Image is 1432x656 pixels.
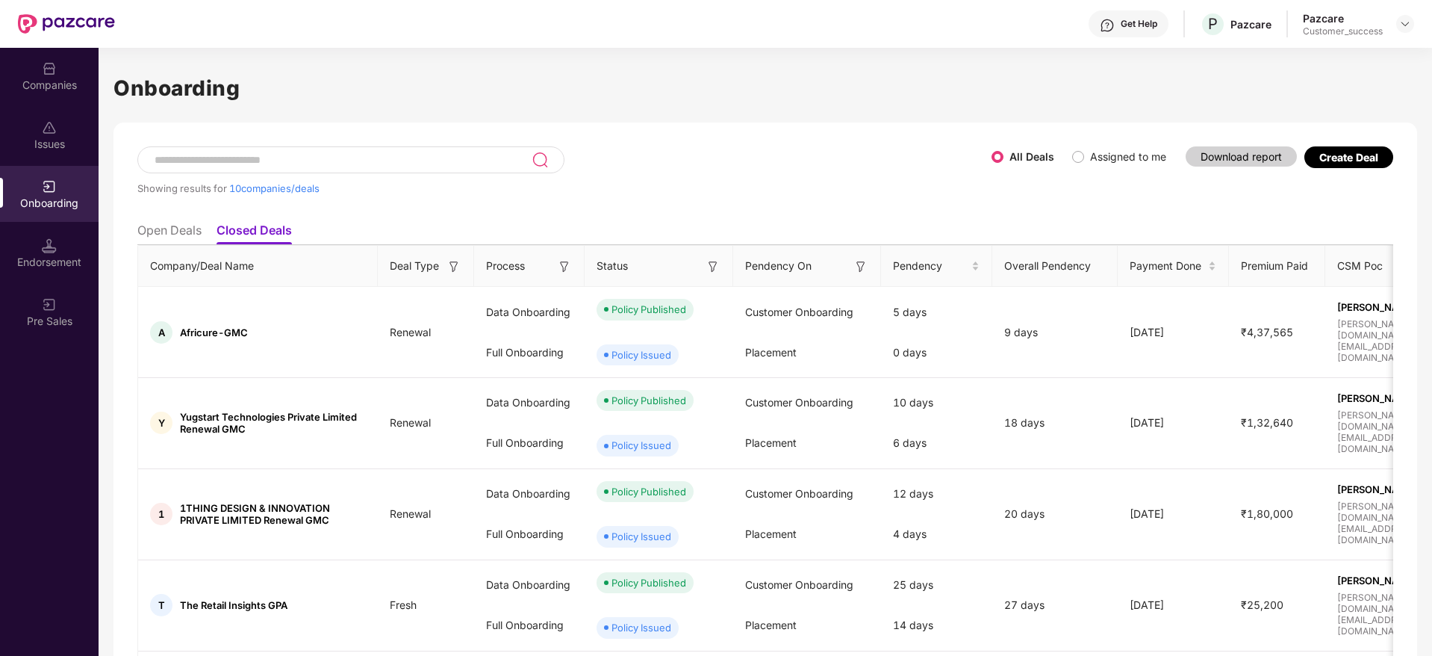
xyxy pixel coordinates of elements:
div: Y [150,412,172,434]
div: Policy Issued [611,620,671,635]
span: Placement [745,436,797,449]
div: [DATE] [1118,506,1229,522]
span: Pendency [893,258,968,274]
div: Pazcare [1230,17,1271,31]
span: 1THING DESIGN & INNOVATION PRIVATE LIMITED Renewal GMC [180,502,366,526]
div: 9 days [992,324,1118,341]
div: 12 days [881,474,992,514]
h1: Onboarding [113,72,1417,105]
span: Process [486,258,525,274]
div: 25 days [881,565,992,605]
div: Policy Issued [611,438,671,453]
th: Overall Pendency [992,246,1118,287]
img: svg+xml;base64,PHN2ZyB3aWR0aD0iMTYiIGhlaWdodD0iMTYiIHZpZXdCb3g9IjAgMCAxNiAxNiIgZmlsbD0ibm9uZSIgeG... [853,259,868,274]
div: Full Onboarding [474,332,585,373]
th: Payment Done [1118,246,1229,287]
span: Customer Onboarding [745,396,853,409]
th: Premium Paid [1229,246,1325,287]
span: Customer Onboarding [745,578,853,591]
div: 18 days [992,415,1118,431]
div: Policy Issued [611,347,671,362]
div: Data Onboarding [474,474,585,514]
div: Data Onboarding [474,383,585,423]
div: [DATE] [1118,415,1229,431]
span: Renewal [378,507,443,520]
div: Create Deal [1319,151,1378,164]
div: 14 days [881,605,992,646]
img: svg+xml;base64,PHN2ZyB3aWR0aD0iMTQuNSIgaGVpZ2h0PSIxNC41IiB2aWV3Qm94PSIwIDAgMTYgMTYiIGZpbGw9Im5vbm... [42,238,57,253]
div: Customer_success [1303,25,1383,37]
span: The Retail Insights GPA [180,599,287,611]
div: Full Onboarding [474,605,585,646]
div: T [150,594,172,616]
span: ₹4,37,565 [1229,326,1305,338]
div: 4 days [881,514,992,554]
div: 5 days [881,292,992,332]
span: Renewal [378,416,443,429]
img: svg+xml;base64,PHN2ZyBpZD0iRHJvcGRvd24tMzJ4MzIiIHhtbG5zPSJodHRwOi8vd3d3LnczLm9yZy8yMDAwL3N2ZyIgd2... [1399,18,1411,30]
img: svg+xml;base64,PHN2ZyB3aWR0aD0iMjAiIGhlaWdodD0iMjAiIHZpZXdCb3g9IjAgMCAyMCAyMCIgZmlsbD0ibm9uZSIgeG... [42,297,57,312]
div: Policy Issued [611,529,671,544]
div: Full Onboarding [474,423,585,463]
span: Deal Type [390,258,439,274]
span: Placement [745,346,797,359]
label: All Deals [1009,150,1054,163]
div: Showing results for [137,182,991,194]
div: 27 days [992,597,1118,613]
th: Pendency [881,246,992,287]
span: P [1208,15,1218,33]
span: Pendency On [745,258,812,274]
div: 10 days [881,383,992,423]
span: Customer Onboarding [745,487,853,500]
span: Status [597,258,628,274]
span: Renewal [378,326,443,338]
li: Open Deals [137,223,202,244]
div: Policy Published [611,393,686,408]
span: Yugstart Technologies Private Limited Renewal GMC [180,411,366,435]
div: 0 days [881,332,992,373]
span: ₹25,200 [1229,598,1295,611]
div: 6 days [881,423,992,463]
span: ₹1,80,000 [1229,507,1305,520]
img: svg+xml;base64,PHN2ZyBpZD0iQ29tcGFuaWVzIiB4bWxucz0iaHR0cDovL3d3dy53My5vcmcvMjAwMC9zdmciIHdpZHRoPS... [42,61,57,76]
div: 1 [150,503,172,525]
div: Pazcare [1303,11,1383,25]
div: Full Onboarding [474,514,585,554]
div: A [150,321,172,344]
button: Download report [1186,146,1297,167]
span: 10 companies/deals [229,182,320,194]
div: Data Onboarding [474,565,585,605]
img: svg+xml;base64,PHN2ZyB3aWR0aD0iMTYiIGhlaWdodD0iMTYiIHZpZXdCb3g9IjAgMCAxNiAxNiIgZmlsbD0ibm9uZSIgeG... [557,259,572,274]
label: Assigned to me [1090,150,1166,163]
div: Policy Published [611,575,686,590]
img: New Pazcare Logo [18,14,115,34]
div: [DATE] [1118,597,1229,613]
span: Payment Done [1130,258,1205,274]
img: svg+xml;base64,PHN2ZyB3aWR0aD0iMTYiIGhlaWdodD0iMTYiIHZpZXdCb3g9IjAgMCAxNiAxNiIgZmlsbD0ibm9uZSIgeG... [446,259,461,274]
span: ₹1,32,640 [1229,416,1305,429]
span: Placement [745,527,797,540]
div: [DATE] [1118,324,1229,341]
img: svg+xml;base64,PHN2ZyB3aWR0aD0iMTYiIGhlaWdodD0iMTYiIHZpZXdCb3g9IjAgMCAxNiAxNiIgZmlsbD0ibm9uZSIgeG... [706,259,720,274]
img: svg+xml;base64,PHN2ZyB3aWR0aD0iMjAiIGhlaWdodD0iMjAiIHZpZXdCb3g9IjAgMCAyMCAyMCIgZmlsbD0ibm9uZSIgeG... [42,179,57,194]
span: CSM Poc [1337,258,1383,274]
div: Data Onboarding [474,292,585,332]
div: Get Help [1121,18,1157,30]
img: svg+xml;base64,PHN2ZyBpZD0iSXNzdWVzX2Rpc2FibGVkIiB4bWxucz0iaHR0cDovL3d3dy53My5vcmcvMjAwMC9zdmciIH... [42,120,57,135]
li: Closed Deals [217,223,292,244]
th: Company/Deal Name [138,246,378,287]
div: Policy Published [611,484,686,499]
img: svg+xml;base64,PHN2ZyBpZD0iSGVscC0zMngzMiIgeG1sbnM9Imh0dHA6Ly93d3cudzMub3JnLzIwMDAvc3ZnIiB3aWR0aD... [1100,18,1115,33]
img: svg+xml;base64,PHN2ZyB3aWR0aD0iMjQiIGhlaWdodD0iMjUiIHZpZXdCb3g9IjAgMCAyNCAyNSIgZmlsbD0ibm9uZSIgeG... [532,151,549,169]
div: Policy Published [611,302,686,317]
span: Fresh [378,598,429,611]
span: Customer Onboarding [745,306,853,318]
span: Placement [745,619,797,631]
div: 20 days [992,506,1118,522]
span: Africure-GMC [180,327,248,338]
